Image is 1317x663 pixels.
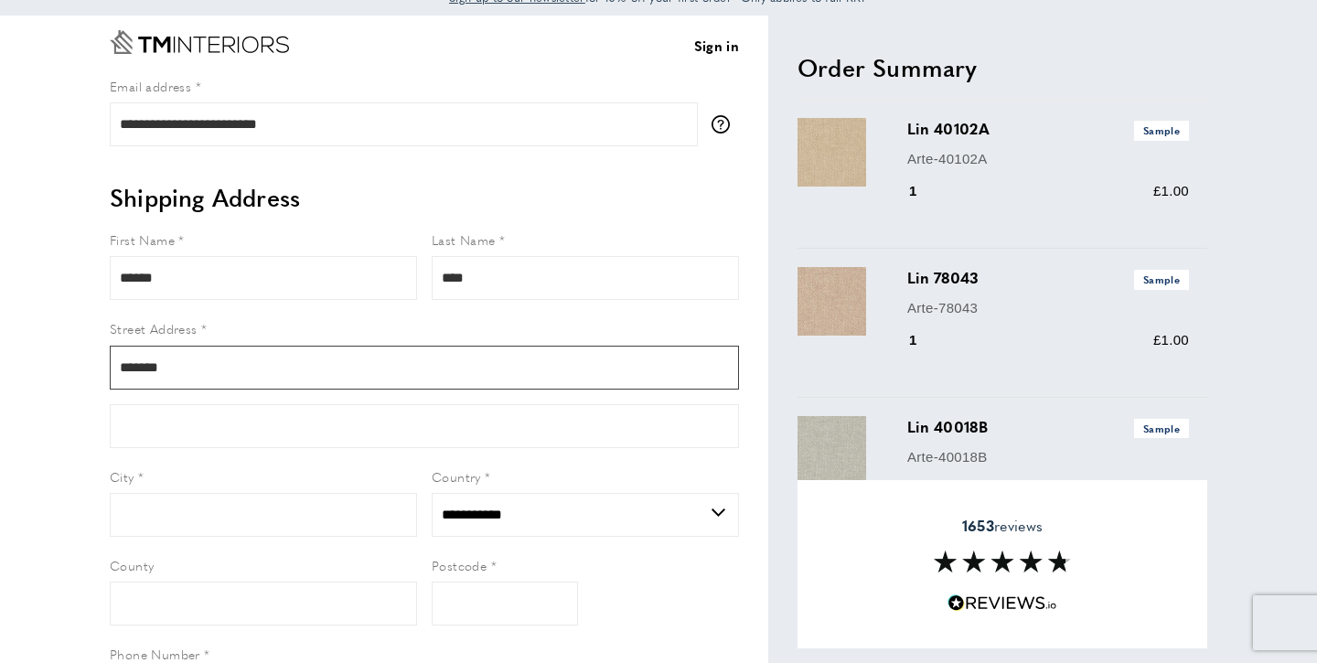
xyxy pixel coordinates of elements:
[110,181,739,214] h2: Shipping Address
[962,515,994,536] strong: 1653
[962,517,1043,535] span: reviews
[110,77,191,95] span: Email address
[432,467,481,486] span: Country
[907,297,1189,319] p: Arte-78043
[1134,121,1189,140] span: Sample
[907,446,1189,468] p: Arte-40018B
[1134,419,1189,438] span: Sample
[907,267,1189,289] h3: Lin 78043
[907,180,943,202] div: 1
[934,551,1071,572] img: Reviews section
[907,148,1189,170] p: Arte-40102A
[907,329,943,351] div: 1
[110,556,154,574] span: County
[1153,183,1189,198] span: £1.00
[432,230,496,249] span: Last Name
[948,594,1057,612] img: Reviews.io 5 stars
[798,51,1207,84] h2: Order Summary
[110,230,175,249] span: First Name
[110,467,134,486] span: City
[1153,332,1189,348] span: £1.00
[798,416,866,485] img: Lin 40018B
[907,478,943,500] div: 1
[110,645,200,663] span: Phone Number
[432,556,487,574] span: Postcode
[798,118,866,187] img: Lin 40102A
[798,267,866,336] img: Lin 78043
[1134,270,1189,289] span: Sample
[694,35,739,57] a: Sign in
[907,118,1189,140] h3: Lin 40102A
[712,115,739,134] button: More information
[110,319,198,337] span: Street Address
[907,416,1189,438] h3: Lin 40018B
[110,30,289,54] a: Go to Home page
